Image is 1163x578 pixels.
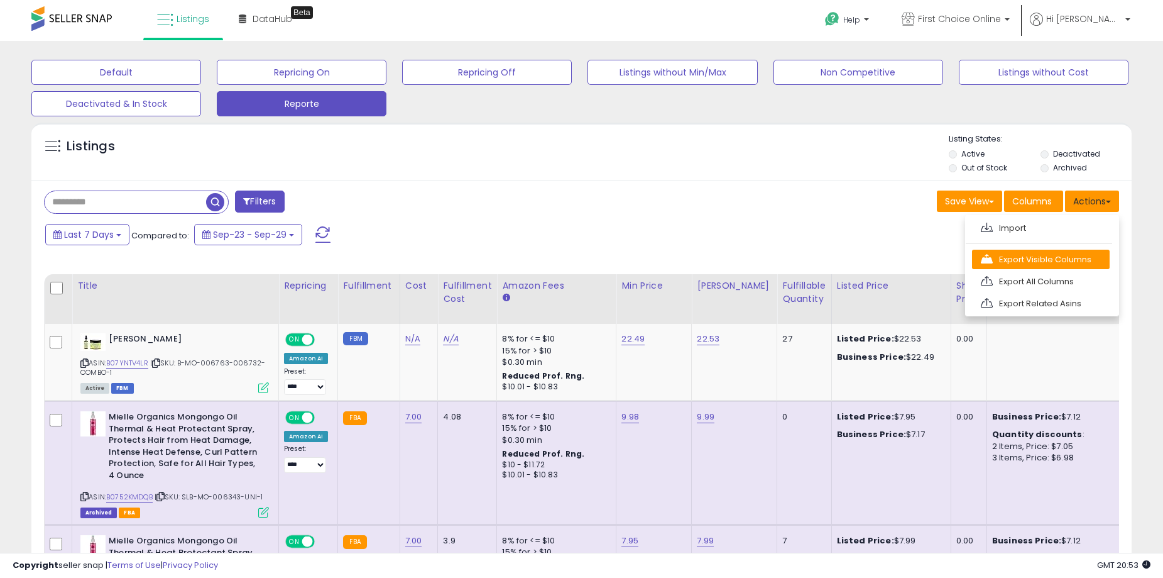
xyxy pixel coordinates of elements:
div: : [992,429,1115,440]
div: $10.01 - $10.83 [502,470,606,481]
button: Listings without Min/Max [587,60,757,85]
div: Min Price [621,279,686,292]
i: Get Help [824,11,840,27]
div: Amazon AI [284,431,328,442]
span: | SKU: SLB-MO-006343-UNI-1 [155,492,263,502]
span: ON [287,413,302,423]
button: Save View [937,191,1002,212]
div: $7.12 [992,411,1115,423]
span: FBA [119,508,140,518]
span: FBM [111,383,134,394]
button: Columns [1004,191,1063,212]
b: Mielle Organics Mongongo Oil Thermal & Heat Protectant Spray, Protects Hair from Heat Damage, Int... [109,411,261,484]
div: Amazon AI [284,353,328,364]
button: Repricing Off [402,60,572,85]
div: 8% for <= $10 [502,535,606,547]
b: Listed Price: [837,535,894,547]
span: ON [287,536,302,547]
span: Hi [PERSON_NAME] [1046,13,1122,25]
b: Listed Price: [837,411,894,423]
div: Listed Price [837,279,946,292]
span: Help [843,14,860,25]
a: N/A [443,333,458,345]
span: Compared to: [131,230,189,242]
button: Listings without Cost [959,60,1128,85]
small: FBA [343,411,366,425]
span: Columns [1012,195,1052,208]
div: Amazon Fees [502,279,611,292]
div: 3 Items, Price: $6.98 [992,452,1115,464]
a: 7.95 [621,535,638,547]
b: Business Price: [837,552,906,564]
button: Repricing On [217,60,386,85]
b: Quantity discounts [992,552,1083,564]
button: Non Competitive [773,60,943,85]
b: Business Price: [992,411,1061,423]
div: $22.53 [837,333,941,345]
span: OFF [313,536,333,547]
div: ASIN: [80,411,269,516]
a: Hi [PERSON_NAME] [1030,13,1130,41]
a: 22.49 [621,333,645,345]
div: 8% for <= $10 [502,411,606,423]
label: Out of Stock [961,162,1007,173]
a: 9.98 [621,411,639,423]
div: Fulfillment Cost [443,279,491,306]
small: Amazon Fees. [502,292,510,304]
span: 2025-10-7 20:53 GMT [1097,559,1150,571]
button: Last 7 Days [45,224,129,245]
div: 7 [782,535,821,547]
a: B07YNTV4LR [106,358,148,369]
div: 0.00 [956,411,977,423]
div: Fulfillable Quantity [782,279,826,306]
small: FBA [343,535,366,549]
a: Export All Columns [972,272,1110,291]
div: 0.00 [956,535,977,547]
div: $10.01 - $10.83 [502,382,606,392]
span: First Choice Online [918,13,1001,25]
div: 0 [782,411,821,423]
div: $7.12 [992,535,1115,547]
label: Archived [1053,162,1087,173]
div: 3.9 [443,535,487,547]
div: $7.99 [837,535,941,547]
div: 15% for > $10 [502,423,606,434]
div: 15% for > $10 [502,345,606,357]
b: Business Price: [837,351,906,363]
strong: Copyright [13,559,58,571]
div: 27 [782,333,821,345]
div: 8% for <= $10 [502,333,606,345]
div: 2 Items, Price: $7.05 [992,441,1115,452]
span: Listings [177,13,209,25]
img: 416LHOrVQ1L._SL40_.jpg [80,333,106,351]
div: $10 - $11.72 [502,460,606,470]
a: Terms of Use [107,559,161,571]
span: OFF [313,413,333,423]
small: FBM [343,332,368,345]
button: Filters [235,191,284,213]
a: 9.99 [697,411,714,423]
span: DataHub [253,13,292,25]
b: Business Price: [837,428,906,440]
span: ON [287,335,302,345]
div: Fulfillment [343,279,394,292]
div: $0.30 min [502,435,606,446]
span: Sep-23 - Sep-29 [213,228,287,241]
a: 7.00 [405,535,422,547]
div: Preset: [284,445,328,473]
label: Deactivated [1053,148,1100,159]
a: Export Related Asins [972,294,1110,313]
a: Import [972,218,1110,238]
div: seller snap | | [13,560,218,572]
div: $0.30 min [502,357,606,368]
button: Default [31,60,201,85]
b: Listed Price: [837,333,894,345]
span: All listings currently available for purchase on Amazon [80,383,109,394]
span: | SKU: B-MO-006763-006732-COMBO-1 [80,358,265,377]
div: [PERSON_NAME] [697,279,772,292]
button: Actions [1065,191,1119,212]
span: OFF [313,335,333,345]
a: 7.00 [405,411,422,423]
a: B0752KMDQB [106,492,153,503]
div: $7.17 [837,429,941,440]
